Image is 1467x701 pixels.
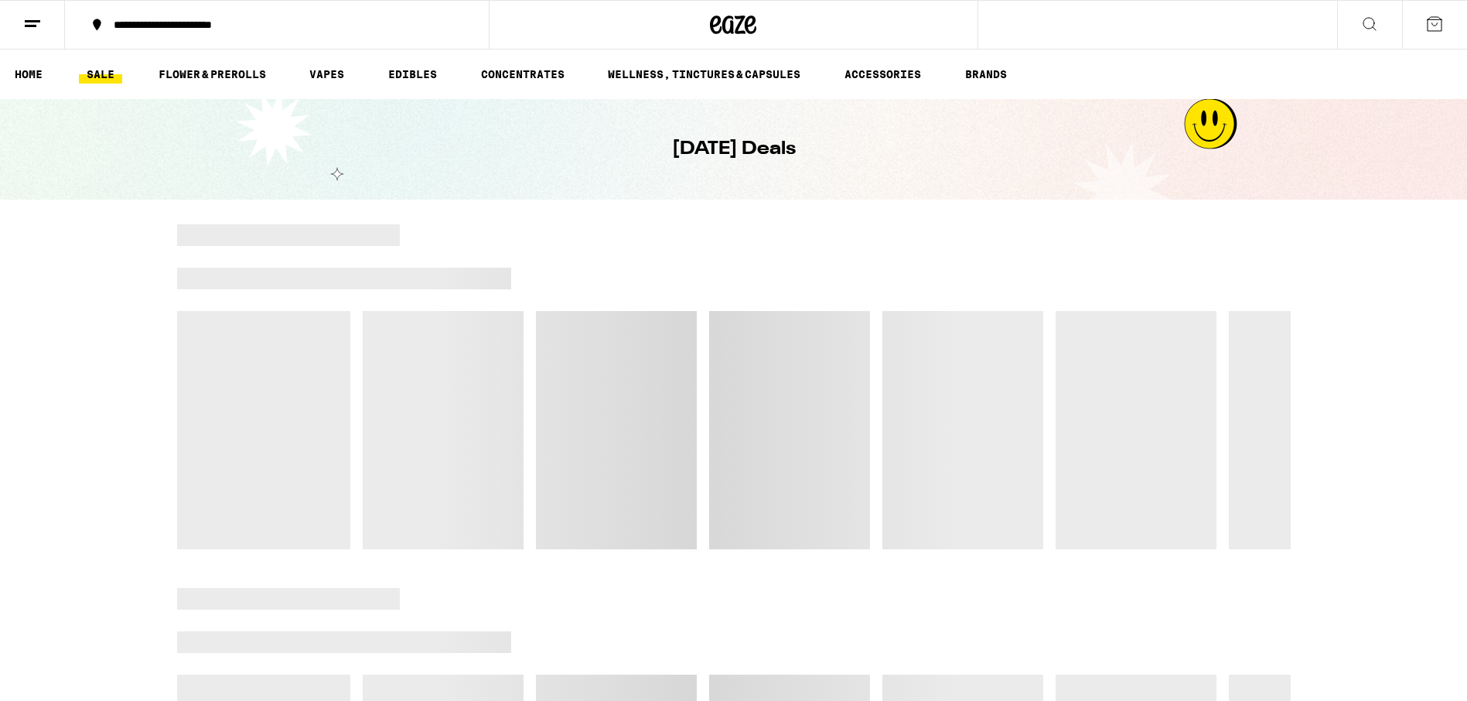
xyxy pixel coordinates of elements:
[7,65,50,84] a: HOME
[672,136,796,162] h1: [DATE] Deals
[600,65,808,84] a: WELLNESS, TINCTURES & CAPSULES
[151,65,274,84] a: FLOWER & PREROLLS
[302,65,352,84] a: VAPES
[837,65,929,84] a: ACCESSORIES
[79,65,122,84] a: SALE
[380,65,445,84] a: EDIBLES
[957,65,1015,84] a: BRANDS
[473,65,572,84] a: CONCENTRATES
